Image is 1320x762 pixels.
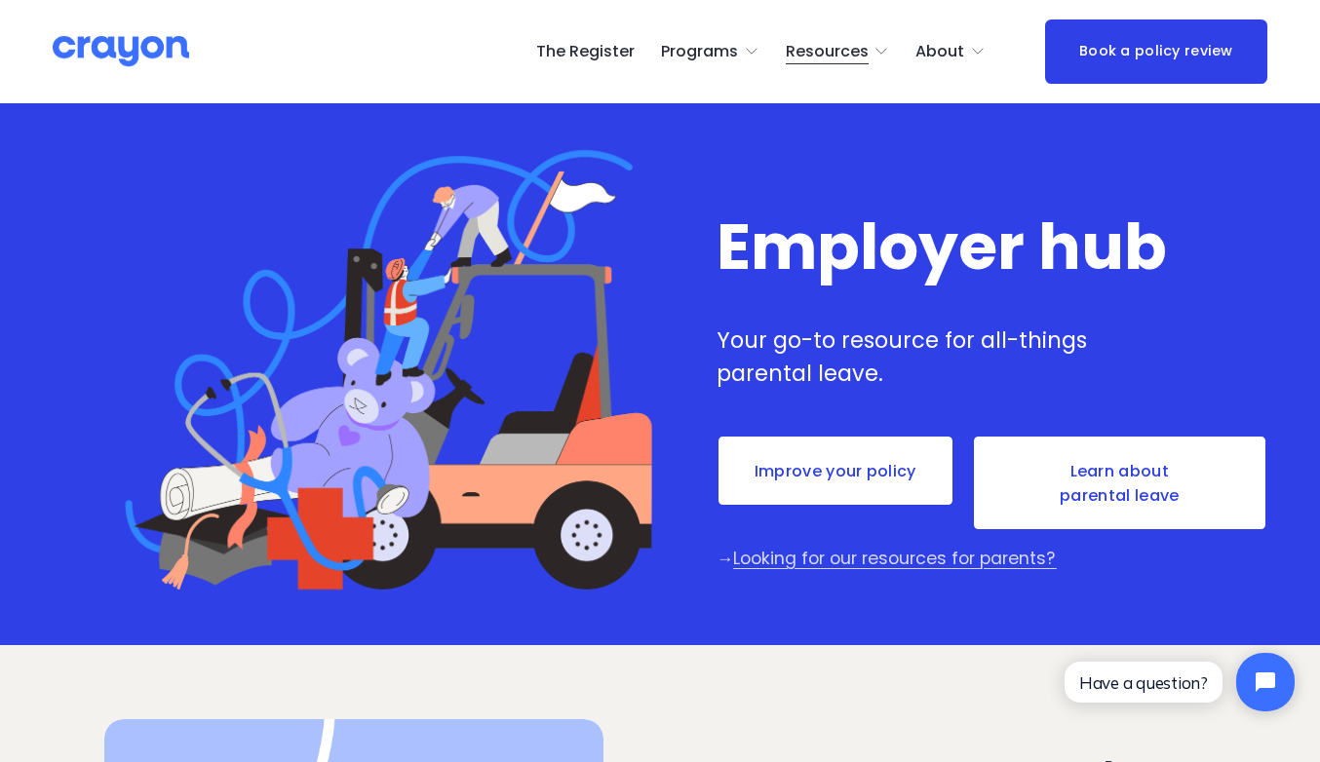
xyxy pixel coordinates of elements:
[661,38,738,66] span: Programs
[1045,19,1267,83] a: Book a policy review
[661,36,759,67] a: folder dropdown
[786,38,869,66] span: Resources
[717,214,1217,281] h1: Employer hub
[972,435,1267,531] a: Learn about parental leave
[717,324,1217,391] p: Your go-to resource for all-things parental leave.
[717,435,954,507] a: Improve your policy
[786,36,890,67] a: folder dropdown
[733,546,1056,570] a: Looking for our resources for parents?
[915,36,986,67] a: folder dropdown
[915,38,964,66] span: About
[53,34,189,68] img: Crayon
[536,36,635,67] a: The Register
[1048,636,1311,728] iframe: Tidio Chat
[717,546,734,570] span: →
